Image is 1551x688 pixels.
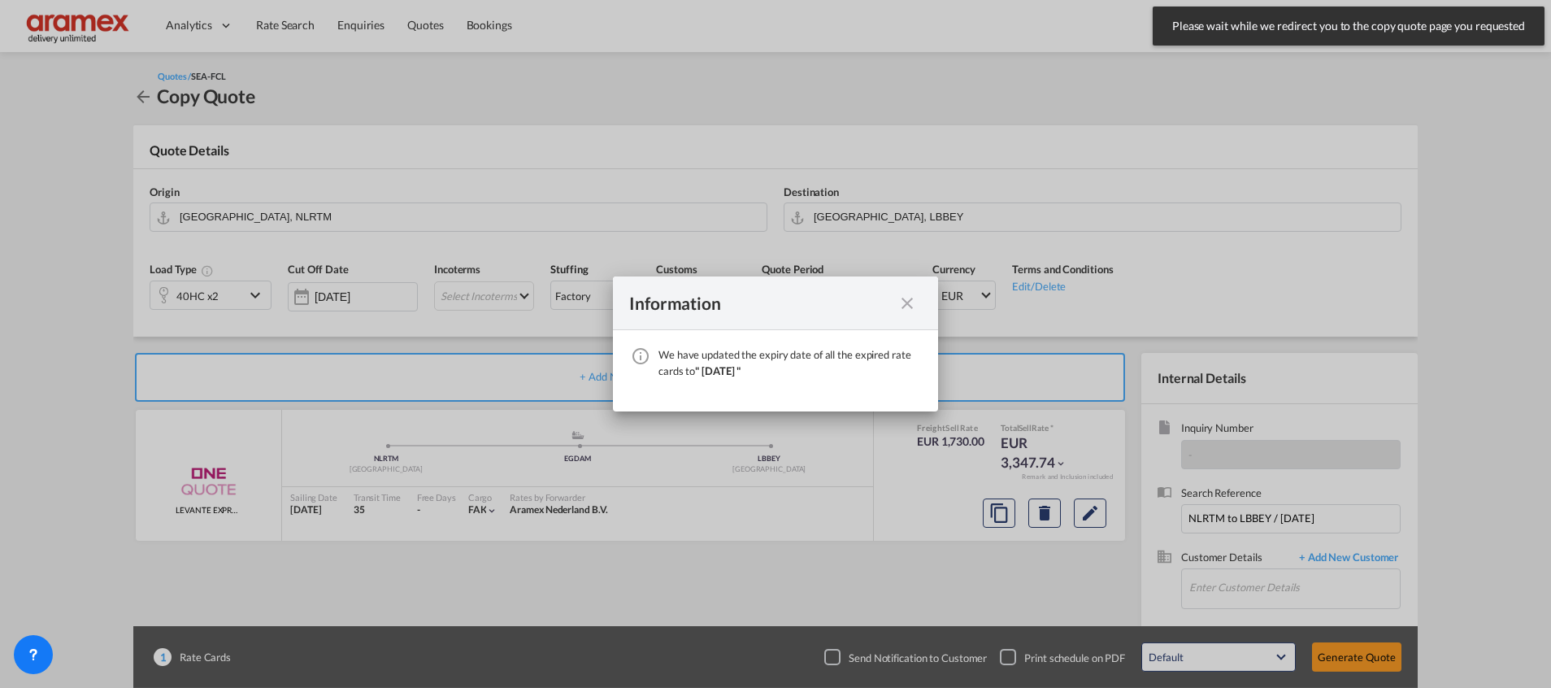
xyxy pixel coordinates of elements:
[613,277,938,411] md-dialog: We have ...
[897,294,917,313] md-icon: icon-close fg-AAA8AD cursor
[695,364,741,377] span: " [DATE] "
[631,346,650,366] md-icon: icon-information-outline
[629,293,893,313] div: Information
[658,346,922,379] div: We have updated the expiry date of all the expired rate cards to
[1167,18,1530,34] span: Please wait while we redirect you to the copy quote page you requested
